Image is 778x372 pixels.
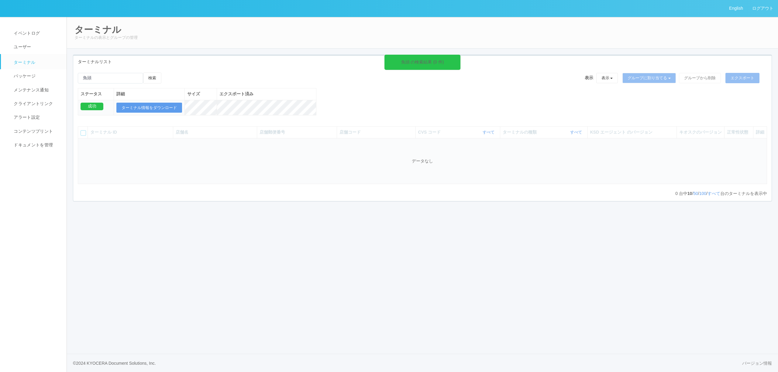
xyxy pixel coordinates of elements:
[742,360,772,367] a: バージョン情報
[116,103,182,113] button: ターミナル情報をダウンロード
[74,35,770,41] p: ターミナルの表示とグループの管理
[1,97,72,111] a: クライアントリンク
[1,69,72,83] a: パッケージ
[675,191,679,196] span: 0
[81,103,103,110] div: 成功
[12,129,53,134] span: コンテンツプリント
[693,191,698,196] a: 50
[1,40,72,54] a: ユーザー
[12,60,36,65] span: ターミナル
[585,75,593,81] span: 表示
[481,129,497,135] button: すべて
[12,73,36,78] span: パッケージ
[12,115,40,120] span: アラート設定
[483,130,496,135] a: すべて
[679,130,722,135] span: キオスクのバージョン
[260,130,285,135] span: 店舗郵便番号
[1,54,72,69] a: ターミナル
[12,87,49,92] span: メンテナンス通知
[143,73,161,84] button: 検索
[116,91,182,97] div: 詳細
[1,138,72,152] a: ドキュメントを管理
[12,142,53,147] span: ドキュメントを管理
[679,73,721,83] button: グループから削除
[1,111,72,124] a: アラート設定
[74,25,770,35] h2: ターミナル
[73,56,772,68] div: ターミナルリスト
[699,191,706,196] a: 100
[187,91,215,97] div: サイズ
[707,191,720,196] a: すべて
[1,83,72,97] a: メンテナンス通知
[219,91,314,97] div: エクスポート済み
[503,129,538,135] span: ターミナルの種類
[596,73,618,83] button: 表示
[725,73,759,83] button: エクスポート
[12,101,53,106] span: クライアントリンク
[569,129,585,135] button: すべて
[401,59,444,65] div: 魚頭 の検索結果 (0 件)
[622,73,676,83] button: グループに割り当てる
[339,130,361,135] span: 店舗コード
[1,26,72,40] a: イベントログ
[78,138,767,184] td: データなし
[1,125,72,138] a: コンテンツプリント
[12,31,40,36] span: イベントログ
[675,190,767,197] p: 台中 / / / 台のターミナルを表示中
[756,129,764,135] div: 詳細
[418,129,442,135] span: CVS コード
[590,130,652,135] span: KSD エージェント のバージョン
[73,361,156,366] span: © 2024 KYOCERA Document Solutions, Inc.
[81,91,111,97] div: ステータス
[176,130,188,135] span: 店舗名
[570,130,583,135] a: すべて
[90,129,170,135] div: ターミナル ID
[727,130,748,135] span: 正常性状態
[687,191,692,196] span: 10
[12,44,31,49] span: ユーザー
